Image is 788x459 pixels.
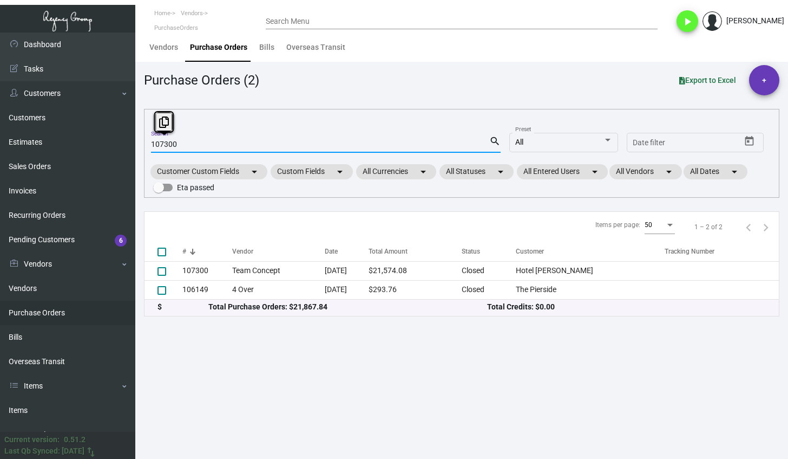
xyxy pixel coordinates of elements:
mat-select: Items per page: [645,222,675,229]
td: 106149 [182,280,232,299]
span: PurchaseOrders [154,24,198,31]
div: Purchase Orders (2) [144,70,259,90]
i: Copy [159,117,169,128]
div: Status [462,247,480,256]
td: 107300 [182,261,232,280]
span: Vendors [181,10,203,17]
mat-chip: All Currencies [356,164,436,179]
div: Tracking Number [665,247,779,256]
button: Next page [757,218,774,236]
button: play_arrow [677,10,698,32]
div: Total Credits: $0.00 [487,301,766,313]
td: $21,574.08 [369,261,462,280]
span: Home [154,10,170,17]
span: + [762,65,766,95]
button: Export to Excel [671,70,745,90]
input: End date [675,139,727,147]
div: Purchase Orders [190,42,247,53]
span: Export to Excel [679,76,736,85]
div: [PERSON_NAME] [726,15,784,27]
mat-icon: arrow_drop_down [728,165,741,178]
img: admin@bootstrapmaster.com [702,11,722,31]
td: 4 Over [232,280,325,299]
div: Total Purchase Orders: $21,867.84 [208,301,487,313]
div: Items per page: [595,220,640,230]
span: 50 [645,221,652,229]
td: The Pierside [516,280,665,299]
td: Team Concept [232,261,325,280]
i: play_arrow [681,15,694,28]
mat-chip: All Vendors [609,164,682,179]
div: Vendor [232,247,325,256]
mat-icon: arrow_drop_down [588,165,601,178]
div: Total Amount [369,247,462,256]
td: [DATE] [325,261,369,280]
td: [DATE] [325,280,369,299]
mat-chip: Custom Fields [271,164,353,179]
button: Previous page [740,218,757,236]
td: Hotel [PERSON_NAME] [516,261,665,280]
div: Total Amount [369,247,408,256]
div: Bills [259,42,274,53]
span: All [515,138,523,146]
input: Start date [633,139,666,147]
div: 0.51.2 [64,434,86,445]
div: 1 – 2 of 2 [694,222,723,232]
div: Customer [516,247,665,256]
button: Open calendar [741,133,758,150]
div: Tracking Number [665,247,714,256]
mat-chip: Customer Custom Fields [150,164,267,179]
div: # [182,247,186,256]
mat-icon: arrow_drop_down [417,165,430,178]
mat-icon: search [489,135,501,148]
div: # [182,247,232,256]
td: $293.76 [369,280,462,299]
div: Overseas Transit [286,42,345,53]
mat-icon: arrow_drop_down [494,165,507,178]
div: Last Qb Synced: [DATE] [4,445,84,457]
button: + [749,65,779,95]
td: Closed [462,261,516,280]
mat-chip: All Dates [684,164,747,179]
td: Closed [462,280,516,299]
mat-chip: All Statuses [439,164,514,179]
mat-icon: arrow_drop_down [662,165,675,178]
div: Status [462,247,516,256]
div: Vendors [149,42,178,53]
div: $ [157,301,208,313]
mat-icon: arrow_drop_down [333,165,346,178]
mat-icon: arrow_drop_down [248,165,261,178]
div: Vendor [232,247,253,256]
div: Date [325,247,369,256]
div: Customer [516,247,544,256]
div: Current version: [4,434,60,445]
span: Eta passed [177,181,214,194]
mat-chip: All Entered Users [517,164,608,179]
div: Date [325,247,338,256]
